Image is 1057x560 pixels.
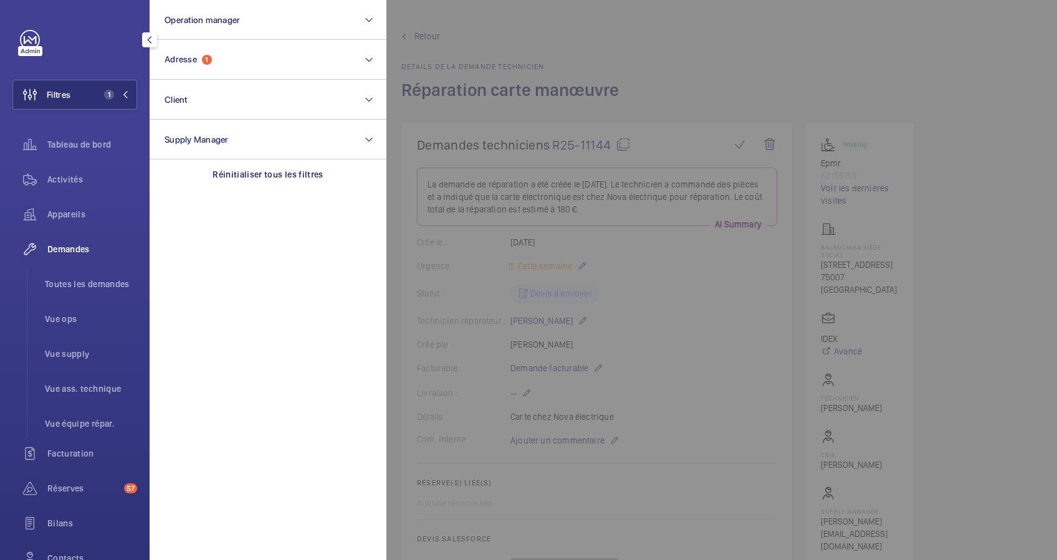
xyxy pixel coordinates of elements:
span: Vue supply [45,348,137,360]
span: Tableau de bord [47,138,137,151]
span: Filtres [47,88,70,101]
span: Vue ops [45,313,137,325]
span: Bilans [47,517,137,529]
span: Activités [47,173,137,186]
span: Toutes les demandes [45,278,137,290]
span: Appareils [47,208,137,221]
span: Facturation [47,447,137,460]
span: 57 [124,483,137,493]
span: 1 [104,90,114,100]
span: Demandes [47,243,137,255]
span: Vue équipe répar. [45,417,137,430]
span: Vue ass. technique [45,382,137,395]
button: Filtres1 [12,80,137,110]
span: Réserves [47,482,119,495]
